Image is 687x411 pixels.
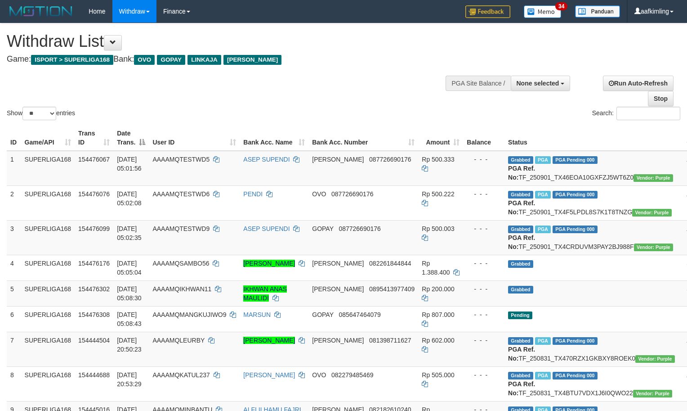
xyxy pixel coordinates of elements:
b: PGA Ref. No: [508,165,535,181]
span: 154444688 [78,371,110,379]
span: PGA Pending [553,191,598,199]
img: Feedback.jpg [465,5,510,18]
span: Grabbed [508,286,533,294]
span: [DATE] 05:08:30 [117,285,142,302]
h4: Game: Bank: [7,55,449,64]
th: Game/API: activate to sort column ascending [21,125,75,151]
div: PGA Site Balance / [446,76,510,91]
img: panduan.png [575,5,620,18]
span: Grabbed [508,337,533,345]
span: [DATE] 05:01:56 [117,156,142,172]
span: AAAAMQIKHWAN11 [152,285,211,293]
td: 2 [7,185,21,220]
span: [PERSON_NAME] [312,337,364,344]
span: 154476099 [78,225,110,232]
span: Copy 087726690176 to clipboard [339,225,380,232]
b: PGA Ref. No: [508,234,535,250]
span: Rp 602.000 [422,337,454,344]
span: Copy 082261844844 to clipboard [369,260,411,267]
td: SUPERLIGA168 [21,306,75,332]
span: Grabbed [508,191,533,199]
td: 8 [7,366,21,401]
b: PGA Ref. No: [508,346,535,362]
span: 154476302 [78,285,110,293]
span: Marked by aafmaleo [535,156,551,164]
span: [DATE] 20:50:23 [117,337,142,353]
b: PGA Ref. No: [508,199,535,216]
th: Trans ID: activate to sort column ascending [75,125,113,151]
span: Copy 081398711627 to clipboard [369,337,411,344]
td: 5 [7,280,21,306]
span: ISPORT > SUPERLIGA168 [31,55,113,65]
span: Copy 087726690176 to clipboard [331,190,373,198]
span: Rp 807.000 [422,311,454,318]
span: AAAAMQSAMBO56 [152,260,209,267]
span: 154476176 [78,260,110,267]
span: Grabbed [508,156,533,164]
label: Show entries [7,107,75,120]
select: Showentries [22,107,56,120]
a: Run Auto-Refresh [603,76,674,91]
span: Grabbed [508,260,533,268]
td: 6 [7,306,21,332]
th: ID [7,125,21,151]
td: SUPERLIGA168 [21,255,75,280]
span: [PERSON_NAME] [223,55,281,65]
span: Rp 500.222 [422,190,454,198]
td: TF_250831_TX4BTU7VDX1J6I0QWO22 [504,366,683,401]
img: MOTION_logo.png [7,5,75,18]
img: Button%20Memo.svg [524,5,562,18]
td: 1 [7,151,21,186]
td: TF_250901_TX4CRDUVM3PAY2BJ988F [504,220,683,255]
span: Copy 087726690176 to clipboard [369,156,411,163]
th: Status [504,125,683,151]
span: Vendor URL: https://trx4.1velocity.biz [633,390,672,397]
span: OVO [312,190,326,198]
span: AAAAMQTESTWD6 [152,190,210,198]
td: SUPERLIGA168 [21,332,75,366]
a: Stop [648,91,674,106]
span: [DATE] 05:08:43 [117,311,142,327]
span: AAAAMQTESTWD5 [152,156,210,163]
span: Vendor URL: https://trx4.1velocity.biz [634,244,673,251]
span: [PERSON_NAME] [312,285,364,293]
th: Balance [463,125,504,151]
span: None selected [517,80,559,87]
td: 3 [7,220,21,255]
th: Bank Acc. Name: activate to sort column ascending [240,125,308,151]
span: GOPAY [312,225,333,232]
span: GOPAY [157,55,185,65]
td: SUPERLIGA168 [21,366,75,401]
span: Rp 505.000 [422,371,454,379]
span: Marked by aafmaleo [535,226,551,233]
span: PGA Pending [553,156,598,164]
span: Marked by aafounsreynich [535,337,551,345]
span: AAAAMQLEURBY [152,337,205,344]
span: GOPAY [312,311,333,318]
span: AAAAMQMANGKUJIWO9 [152,311,226,318]
b: PGA Ref. No: [508,380,535,397]
td: TF_250901_TX46EOA10GXFZJ5WT6Z0 [504,151,683,186]
span: Marked by aafsoycanthlai [535,372,551,379]
h1: Withdraw List [7,32,449,50]
div: - - - [467,310,501,319]
label: Search: [592,107,680,120]
span: [PERSON_NAME] [312,260,364,267]
span: AAAAMQTESTWD9 [152,225,210,232]
a: MARSUN [243,311,271,318]
span: PGA Pending [553,337,598,345]
a: [PERSON_NAME] [243,260,295,267]
a: [PERSON_NAME] [243,371,295,379]
div: - - - [467,259,501,268]
td: TF_250831_TX470RZX1GKBXY8ROEK0 [504,332,683,366]
span: Rp 1.388.400 [422,260,450,276]
a: IKHWAN ANAS MAULIDI [243,285,287,302]
button: None selected [511,76,571,91]
a: ASEP SUPENDI [243,156,290,163]
span: PGA Pending [553,372,598,379]
span: Rp 500.003 [422,225,454,232]
th: Date Trans.: activate to sort column descending [113,125,149,151]
span: PGA Pending [553,226,598,233]
span: Vendor URL: https://trx4.1velocity.biz [633,174,673,182]
div: - - - [467,190,501,199]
